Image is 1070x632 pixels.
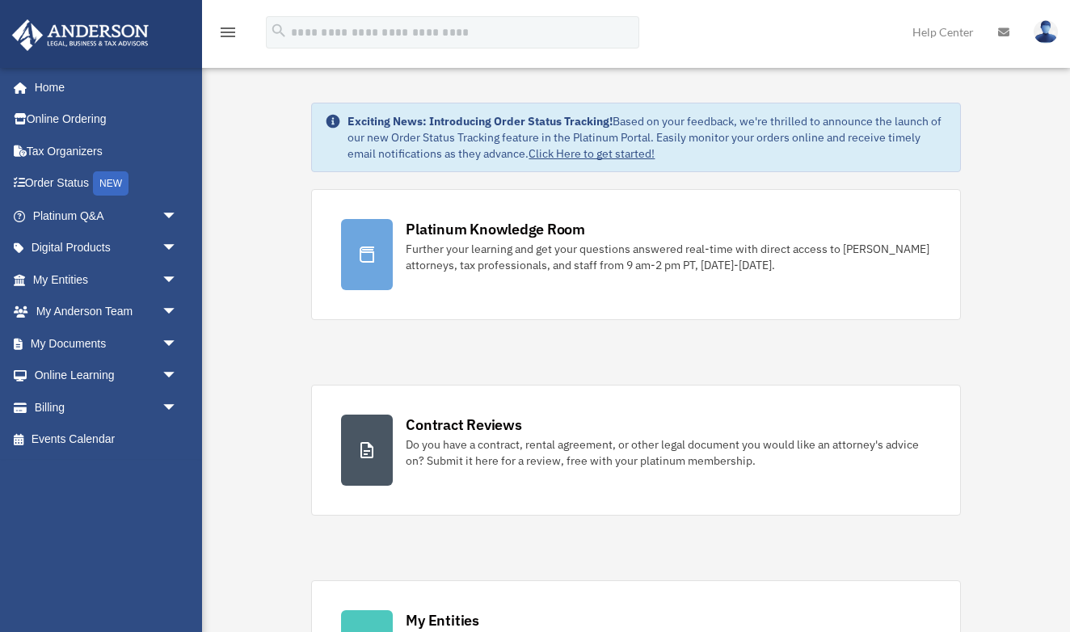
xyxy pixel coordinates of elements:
span: arrow_drop_down [162,200,194,233]
span: arrow_drop_down [162,296,194,329]
a: Digital Productsarrow_drop_down [11,232,202,264]
a: Tax Organizers [11,135,202,167]
strong: Exciting News: Introducing Order Status Tracking! [348,114,613,129]
a: Click Here to get started! [529,146,655,161]
div: Contract Reviews [406,415,521,435]
a: Online Ordering [11,103,202,136]
div: My Entities [406,610,478,630]
a: menu [218,28,238,42]
a: My Anderson Teamarrow_drop_down [11,296,202,328]
span: arrow_drop_down [162,327,194,360]
span: arrow_drop_down [162,263,194,297]
i: menu [218,23,238,42]
span: arrow_drop_down [162,360,194,393]
a: Events Calendar [11,423,202,456]
img: User Pic [1034,20,1058,44]
a: Home [11,71,194,103]
a: My Documentsarrow_drop_down [11,327,202,360]
a: Contract Reviews Do you have a contract, rental agreement, or other legal document you would like... [311,385,960,516]
a: Billingarrow_drop_down [11,391,202,423]
div: Platinum Knowledge Room [406,219,585,239]
a: Platinum Knowledge Room Further your learning and get your questions answered real-time with dire... [311,189,960,320]
div: NEW [93,171,128,196]
span: arrow_drop_down [162,232,194,265]
a: My Entitiesarrow_drop_down [11,263,202,296]
a: Order StatusNEW [11,167,202,200]
i: search [270,22,288,40]
div: Do you have a contract, rental agreement, or other legal document you would like an attorney's ad... [406,436,930,469]
img: Anderson Advisors Platinum Portal [7,19,154,51]
div: Based on your feedback, we're thrilled to announce the launch of our new Order Status Tracking fe... [348,113,946,162]
a: Platinum Q&Aarrow_drop_down [11,200,202,232]
div: Further your learning and get your questions answered real-time with direct access to [PERSON_NAM... [406,241,930,273]
span: arrow_drop_down [162,391,194,424]
a: Online Learningarrow_drop_down [11,360,202,392]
